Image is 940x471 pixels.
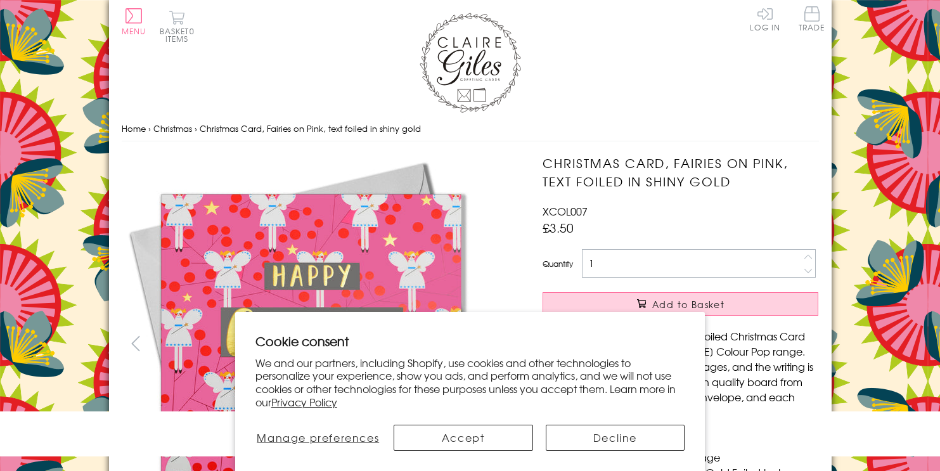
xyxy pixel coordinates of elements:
[255,356,685,409] p: We and our partners, including Shopify, use cookies and other technologies to personalize your ex...
[160,10,195,42] button: Basket0 items
[799,6,825,31] span: Trade
[394,425,533,451] button: Accept
[122,329,150,358] button: prev
[799,6,825,34] a: Trade
[122,116,819,142] nav: breadcrumbs
[543,154,818,191] h1: Christmas Card, Fairies on Pink, text foiled in shiny gold
[148,122,151,134] span: ›
[420,13,521,113] img: Claire Giles Greetings Cards
[122,122,146,134] a: Home
[195,122,197,134] span: ›
[546,425,685,451] button: Decline
[122,8,146,35] button: Menu
[750,6,780,31] a: Log In
[165,25,195,44] span: 0 items
[255,425,381,451] button: Manage preferences
[257,430,379,445] span: Manage preferences
[543,258,573,269] label: Quantity
[255,332,685,350] h2: Cookie consent
[543,203,588,219] span: XCOL007
[543,292,818,316] button: Add to Basket
[200,122,421,134] span: Christmas Card, Fairies on Pink, text foiled in shiny gold
[271,394,337,410] a: Privacy Policy
[153,122,192,134] a: Christmas
[652,298,724,311] span: Add to Basket
[543,219,574,236] span: £3.50
[122,25,146,37] span: Menu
